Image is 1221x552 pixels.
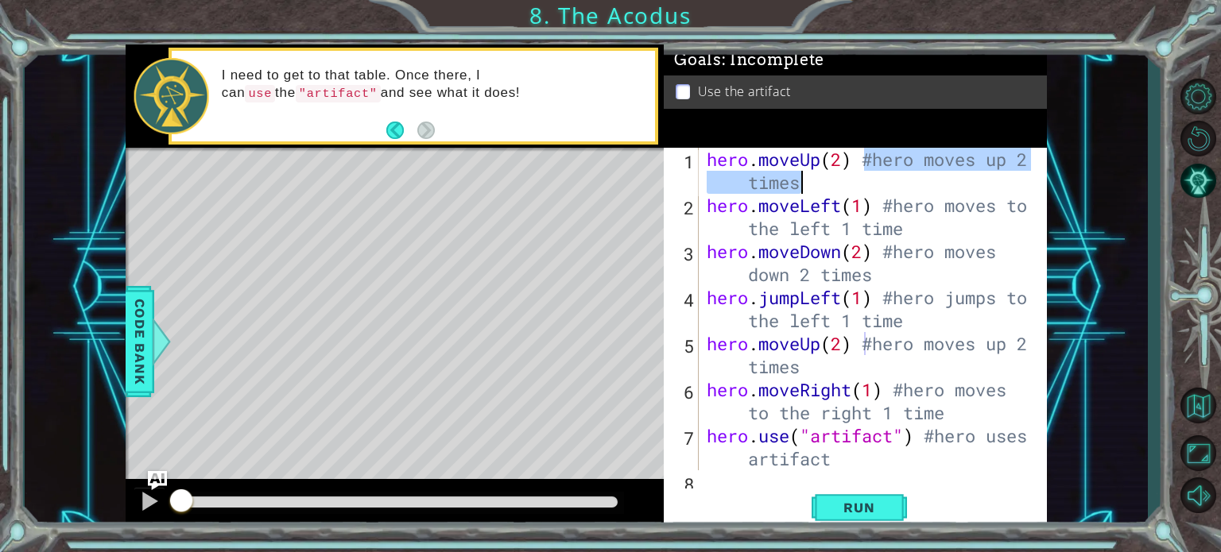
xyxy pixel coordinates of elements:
p: I need to get to that table. Once there, I can the and see what it does! [222,67,645,102]
button: Mute [1175,477,1221,514]
button: Ctrl + P: Pause [134,487,165,519]
div: 3 [667,242,699,288]
span: Code Bank [127,292,153,389]
div: 7 [667,427,699,473]
span: : Incomplete [722,50,824,69]
p: Use the artifact [698,83,791,100]
button: Next [417,122,435,139]
div: 5 [667,334,699,380]
button: Back [386,122,417,139]
code: use [245,85,275,102]
button: Maximize Browser [1175,434,1221,472]
div: 1 [667,150,699,196]
div: 6 [667,380,699,427]
div: 4 [667,288,699,334]
button: Shift+Enter: Run current code. [812,488,907,527]
button: Level Options [1175,78,1221,115]
div: 2 [667,196,699,242]
button: Ask AI [148,471,167,490]
button: AI Hint [1175,162,1221,199]
div: 8 [667,473,699,496]
button: Back to Map [1175,382,1221,428]
span: Run [828,500,890,515]
span: Goals [674,50,824,70]
code: "artifact" [296,85,381,102]
a: Back to Map [1175,380,1221,432]
button: Restart Level [1175,120,1221,157]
